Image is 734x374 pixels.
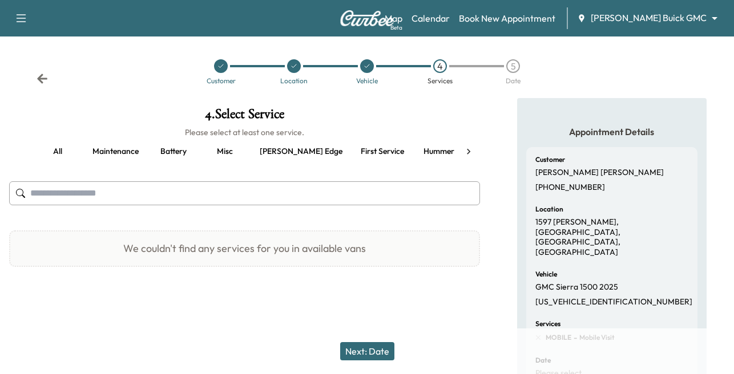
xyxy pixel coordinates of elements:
p: GMC Sierra 1500 2025 [535,282,618,292]
div: Date [506,78,521,84]
h6: Customer [535,156,565,163]
div: 4 [433,59,447,73]
p: We couldn't find any services for you in available vans [123,241,366,257]
div: Vehicle [356,78,378,84]
button: Battery [148,138,199,165]
h5: Appointment Details [526,125,697,138]
a: MapBeta [385,11,402,25]
div: Location [280,78,308,84]
button: Misc [199,138,251,165]
div: Services [428,78,453,84]
a: Book New Appointment [459,11,555,25]
div: 5 [506,59,520,73]
p: [US_VEHICLE_IDENTIFICATION_NUMBER] [535,297,692,307]
div: Customer [207,78,236,84]
button: Hummer [413,138,465,165]
h6: Please select at least one service. [9,127,480,138]
p: [PHONE_NUMBER] [535,182,605,193]
span: [PERSON_NAME] Buick GMC [591,11,707,25]
div: Back [37,73,48,84]
p: [PERSON_NAME] [PERSON_NAME] [535,168,664,178]
h6: Location [535,206,563,213]
button: First service [352,138,413,165]
h1: 4 . Select Service [9,107,480,127]
p: 1597 [PERSON_NAME], [GEOGRAPHIC_DATA], [GEOGRAPHIC_DATA], [GEOGRAPHIC_DATA] [535,217,688,257]
button: Next: Date [340,342,394,360]
button: [PERSON_NAME] edge [251,138,352,165]
h6: Vehicle [535,271,557,278]
div: basic tabs example [32,138,457,165]
img: Curbee Logo [340,10,394,26]
a: Calendar [412,11,450,25]
h6: Services [535,320,560,327]
div: Beta [390,23,402,32]
button: Maintenance [83,138,148,165]
button: all [32,138,83,165]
